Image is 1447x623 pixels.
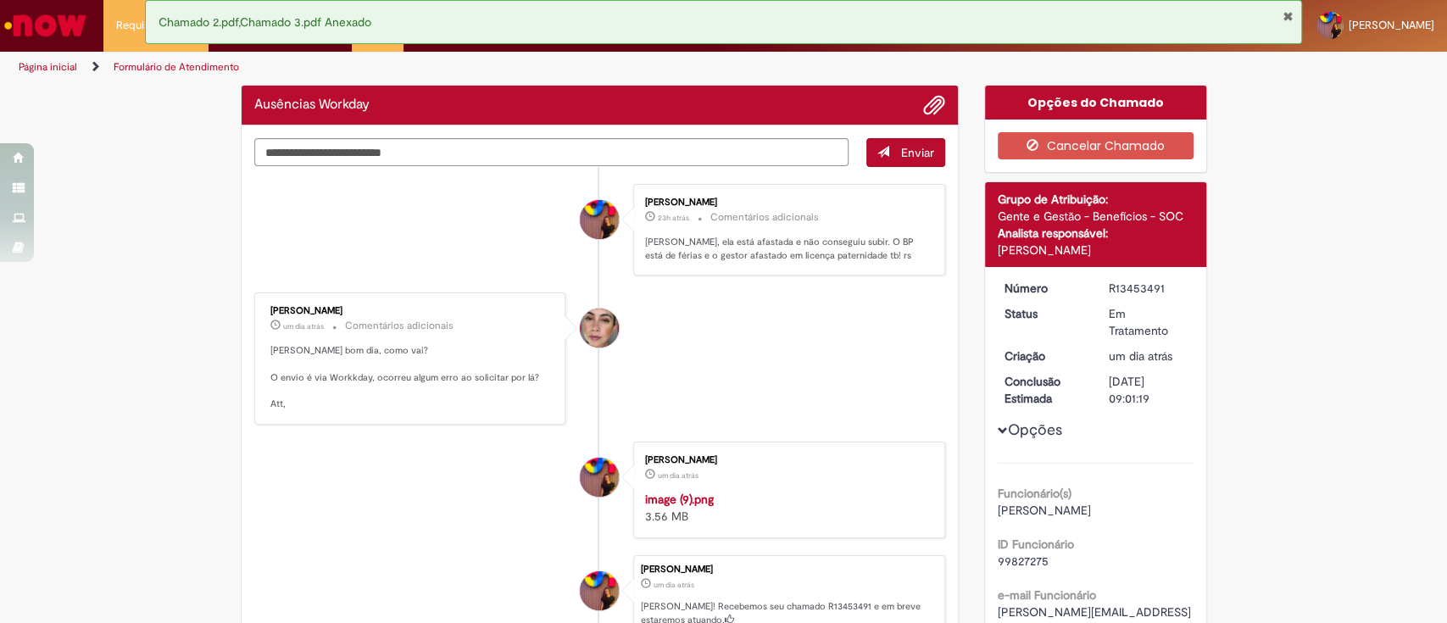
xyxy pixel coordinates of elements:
span: [PERSON_NAME] [998,503,1091,518]
div: [PERSON_NAME] [645,197,927,208]
div: Agatha Montaldi De Carvalho [580,458,619,497]
p: [PERSON_NAME] bom dia, como vai? O envio é via Workkday, ocorreu algum erro ao solicitar por lá? ... [270,344,553,411]
div: Ariane Ruiz Amorim [580,309,619,348]
span: Enviar [901,145,934,160]
dt: Status [992,305,1096,322]
div: Grupo de Atribuição: [998,191,1194,208]
small: Comentários adicionais [345,319,454,333]
a: image (9).png [645,492,714,507]
dt: Número [992,280,1096,297]
div: Em Tratamento [1109,305,1188,339]
time: 27/08/2025 16:15:28 [1109,348,1172,364]
div: Gente e Gestão - Benefícios - SOC [998,208,1194,225]
span: [PERSON_NAME] [1349,18,1434,32]
ul: Trilhas de página [13,52,952,83]
div: R13453491 [1109,280,1188,297]
small: Comentários adicionais [710,210,819,225]
h2: Ausências Workday Histórico de tíquete [254,97,370,113]
div: Agatha Montaldi De Carvalho [580,200,619,239]
span: Chamado 2.pdf,Chamado 3.pdf Anexado [159,14,371,30]
a: Formulário de Atendimento [114,60,239,74]
div: [DATE] 09:01:19 [1109,373,1188,407]
time: 27/08/2025 16:15:07 [658,470,698,481]
span: um dia atrás [658,470,698,481]
textarea: Digite sua mensagem aqui... [254,138,849,167]
time: 27/08/2025 16:15:28 [654,580,694,590]
button: Cancelar Chamado [998,132,1194,159]
span: Requisições [116,17,175,34]
div: 3.56 MB [645,491,927,525]
button: Adicionar anexos [923,94,945,116]
div: Agatha Montaldi De Carvalho [580,571,619,610]
p: [PERSON_NAME], ela está afastada e não conseguiu subir. O BP está de férias e o gestor afastado e... [645,236,927,262]
button: Enviar [866,138,945,167]
div: Opções do Chamado [985,86,1206,120]
span: um dia atrás [654,580,694,590]
span: 23h atrás [658,213,689,223]
dt: Conclusão Estimada [992,373,1096,407]
b: e-mail Funcionário [998,587,1096,603]
div: [PERSON_NAME] [998,242,1194,259]
div: [PERSON_NAME] [641,565,936,575]
time: 28/08/2025 09:45:47 [658,213,689,223]
img: ServiceNow [2,8,89,42]
div: [PERSON_NAME] [645,455,927,465]
span: um dia atrás [283,321,324,331]
span: 99827275 [998,553,1049,569]
span: um dia atrás [1109,348,1172,364]
div: [PERSON_NAME] [270,306,553,316]
div: 27/08/2025 16:15:28 [1109,348,1188,364]
b: ID Funcionário [998,537,1074,552]
div: Analista responsável: [998,225,1194,242]
b: Funcionário(s) [998,486,1071,501]
time: 28/08/2025 08:44:32 [283,321,324,331]
button: Fechar Notificação [1282,9,1293,23]
dt: Criação [992,348,1096,364]
a: Página inicial [19,60,77,74]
